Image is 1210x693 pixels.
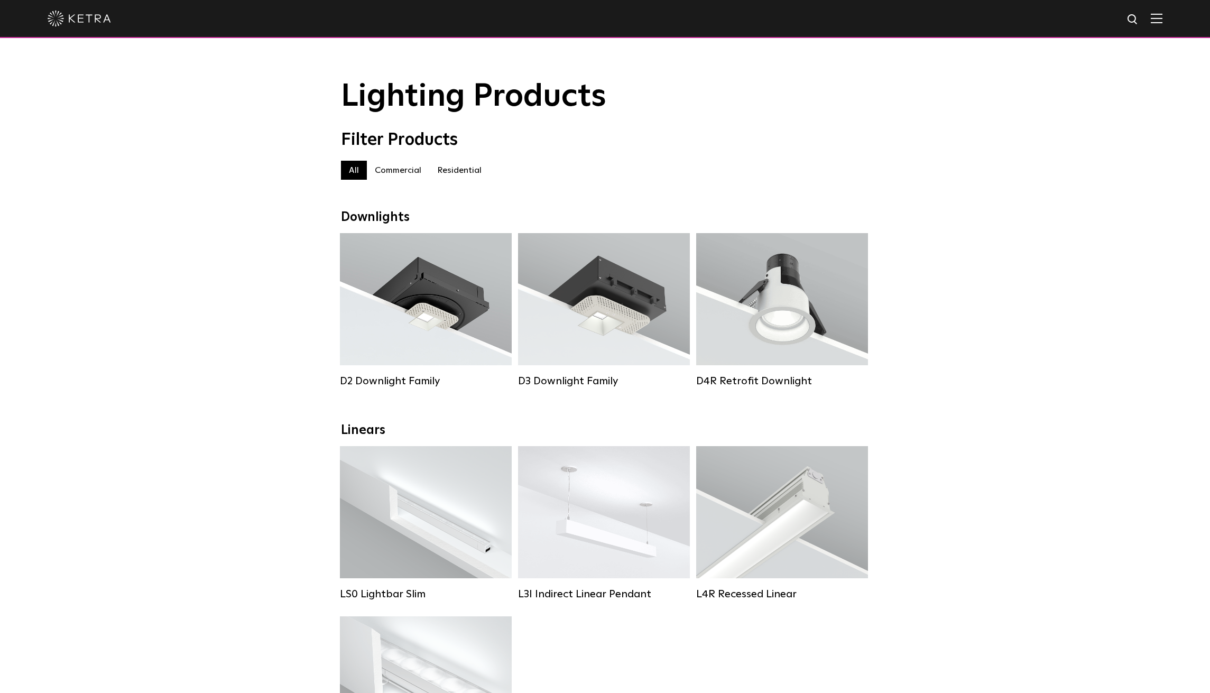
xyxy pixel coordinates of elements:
label: Residential [429,161,489,180]
a: D2 Downlight Family Lumen Output:1200Colors:White / Black / Gloss Black / Silver / Bronze / Silve... [340,233,512,387]
img: search icon [1126,13,1140,26]
a: L3I Indirect Linear Pendant Lumen Output:400 / 600 / 800 / 1000Housing Colors:White / BlackContro... [518,446,690,600]
div: Downlights [341,210,870,225]
div: L4R Recessed Linear [696,588,868,600]
a: L4R Recessed Linear Lumen Output:400 / 600 / 800 / 1000Colors:White / BlackControl:Lutron Clear C... [696,446,868,600]
label: Commercial [367,161,429,180]
img: ketra-logo-2019-white [48,11,111,26]
div: LS0 Lightbar Slim [340,588,512,600]
a: LS0 Lightbar Slim Lumen Output:200 / 350Colors:White / BlackControl:X96 Controller [340,446,512,600]
img: Hamburger%20Nav.svg [1151,13,1162,23]
span: Lighting Products [341,81,606,113]
div: Filter Products [341,130,870,150]
a: D3 Downlight Family Lumen Output:700 / 900 / 1100Colors:White / Black / Silver / Bronze / Paintab... [518,233,690,387]
label: All [341,161,367,180]
a: D4R Retrofit Downlight Lumen Output:800Colors:White / BlackBeam Angles:15° / 25° / 40° / 60°Watta... [696,233,868,387]
div: D3 Downlight Family [518,375,690,387]
div: L3I Indirect Linear Pendant [518,588,690,600]
div: D2 Downlight Family [340,375,512,387]
div: Linears [341,423,870,438]
div: D4R Retrofit Downlight [696,375,868,387]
